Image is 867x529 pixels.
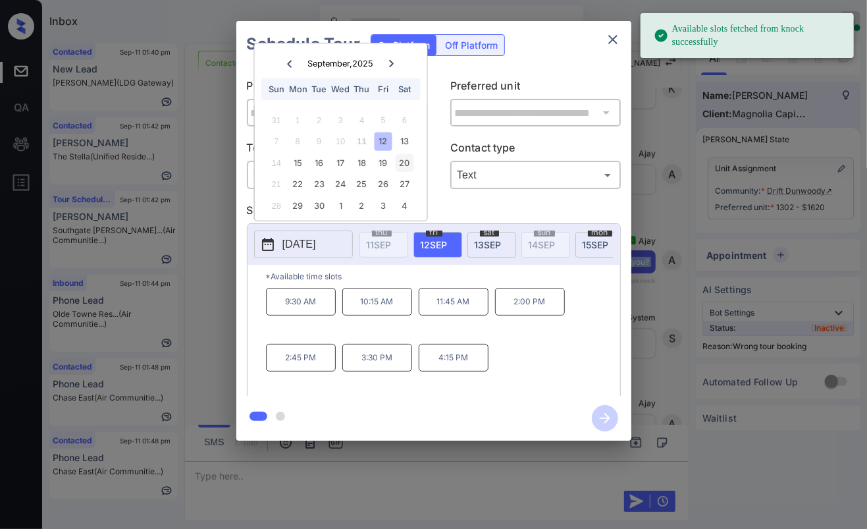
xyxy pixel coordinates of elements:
[332,154,350,172] div: Choose Wednesday, September 17th, 2025
[353,175,371,193] div: Choose Thursday, September 25th, 2025
[353,111,371,129] div: Not available Thursday, September 4th, 2025
[454,164,617,186] div: Text
[396,132,413,150] div: Choose Saturday, September 13th, 2025
[289,197,307,215] div: Choose Monday, September 29th, 2025
[342,344,412,372] p: 3:30 PM
[353,154,371,172] div: Choose Thursday, September 18th, 2025
[267,154,285,172] div: Not available Sunday, September 14th, 2025
[289,154,307,172] div: Choose Monday, September 15th, 2025
[259,109,423,216] div: month 2025-09
[236,21,371,67] h2: Schedule Tour
[450,78,621,99] p: Preferred unit
[413,232,462,258] div: date-select
[332,197,350,215] div: Choose Wednesday, October 1st, 2025
[421,239,448,250] span: 12 SEP
[495,288,565,316] p: 2:00 PM
[419,288,488,316] p: 11:45 AM
[332,175,350,193] div: Choose Wednesday, September 24th, 2025
[282,237,316,252] p: [DATE]
[332,111,350,129] div: Not available Wednesday, September 3rd, 2025
[584,401,626,435] button: btn-next
[375,80,392,98] div: Fri
[353,80,371,98] div: Thu
[289,175,307,193] div: Choose Monday, September 22nd, 2025
[426,229,442,237] span: fri
[467,232,516,258] div: date-select
[310,111,328,129] div: Not available Tuesday, September 2nd, 2025
[450,140,621,161] p: Contact type
[310,80,328,98] div: Tue
[375,132,392,150] div: Choose Friday, September 12th, 2025
[375,154,392,172] div: Choose Friday, September 19th, 2025
[267,132,285,150] div: Not available Sunday, September 7th, 2025
[438,35,504,55] div: Off Platform
[396,154,413,172] div: Choose Saturday, September 20th, 2025
[267,80,285,98] div: Sun
[310,175,328,193] div: Choose Tuesday, September 23rd, 2025
[600,26,626,53] button: close
[353,132,371,150] div: Not available Thursday, September 11th, 2025
[375,175,392,193] div: Choose Friday, September 26th, 2025
[267,175,285,193] div: Not available Sunday, September 21st, 2025
[396,175,413,193] div: Choose Saturday, September 27th, 2025
[332,132,350,150] div: Not available Wednesday, September 10th, 2025
[267,111,285,129] div: Not available Sunday, August 31st, 2025
[353,197,371,215] div: Choose Thursday, October 2nd, 2025
[375,111,392,129] div: Not available Friday, September 5th, 2025
[289,132,307,150] div: Not available Monday, September 8th, 2025
[310,197,328,215] div: Choose Tuesday, September 30th, 2025
[310,154,328,172] div: Choose Tuesday, September 16th, 2025
[654,17,843,54] div: Available slots fetched from knock successfully
[250,164,414,186] div: In Person
[307,59,373,69] div: September , 2025
[289,80,307,98] div: Mon
[588,229,612,237] span: mon
[396,197,413,215] div: Choose Saturday, October 4th, 2025
[342,288,412,316] p: 10:15 AM
[475,239,502,250] span: 13 SEP
[247,78,417,99] p: Preferred community
[396,80,413,98] div: Sat
[396,111,413,129] div: Not available Saturday, September 6th, 2025
[583,239,609,250] span: 15 SEP
[289,111,307,129] div: Not available Monday, September 1st, 2025
[375,197,392,215] div: Choose Friday, October 3rd, 2025
[371,35,436,55] div: On Platform
[254,231,353,258] button: [DATE]
[266,288,336,316] p: 9:30 AM
[419,344,488,372] p: 4:15 PM
[267,197,285,215] div: Not available Sunday, September 28th, 2025
[575,232,624,258] div: date-select
[247,140,417,161] p: Tour type
[480,229,499,237] span: sat
[266,344,336,372] p: 2:45 PM
[247,202,621,223] p: Select slot
[332,80,350,98] div: Wed
[266,265,620,288] p: *Available time slots
[310,132,328,150] div: Not available Tuesday, September 9th, 2025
